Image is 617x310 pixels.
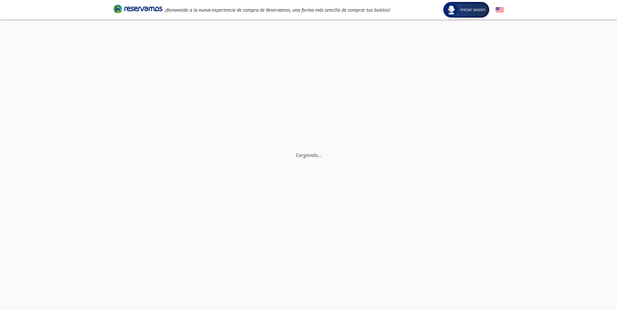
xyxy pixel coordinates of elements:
[318,152,319,158] span: .
[458,6,488,13] span: Iniciar sesión
[496,6,504,14] button: English
[114,4,162,16] a: Brand Logo
[296,152,322,158] em: Cargando
[319,152,320,158] span: .
[165,7,390,13] em: ¡Bienvenido a la nueva experiencia de compra de Reservamos, una forma más sencilla de comprar tus...
[320,152,322,158] span: .
[114,4,162,14] i: Brand Logo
